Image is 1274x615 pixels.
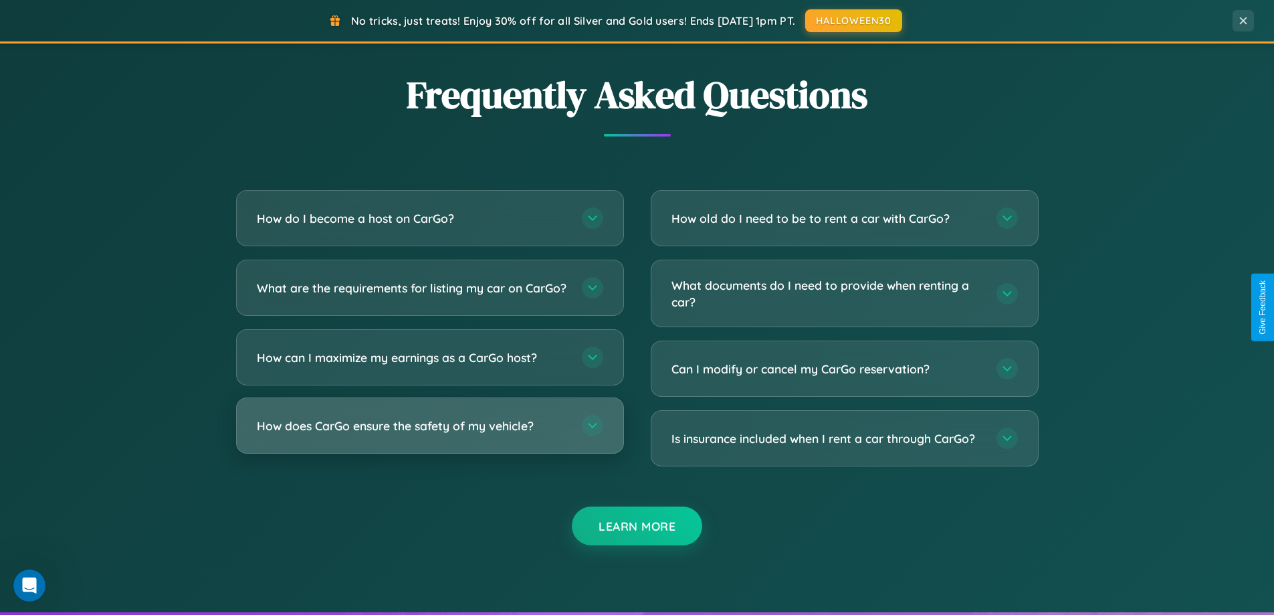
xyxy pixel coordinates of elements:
span: No tricks, just treats! Enjoy 30% off for all Silver and Gold users! Ends [DATE] 1pm PT. [351,14,795,27]
iframe: Intercom live chat [13,569,45,602]
h3: How does CarGo ensure the safety of my vehicle? [257,418,568,434]
button: Learn More [572,507,702,545]
h3: Is insurance included when I rent a car through CarGo? [671,430,983,447]
h3: What documents do I need to provide when renting a car? [671,277,983,310]
button: HALLOWEEN30 [805,9,902,32]
div: Give Feedback [1258,280,1267,335]
h3: What are the requirements for listing my car on CarGo? [257,280,568,296]
h3: How can I maximize my earnings as a CarGo host? [257,349,568,366]
h2: Frequently Asked Questions [236,69,1039,120]
h3: How old do I need to be to rent a car with CarGo? [671,210,983,227]
h3: How do I become a host on CarGo? [257,210,568,227]
h3: Can I modify or cancel my CarGo reservation? [671,361,983,377]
